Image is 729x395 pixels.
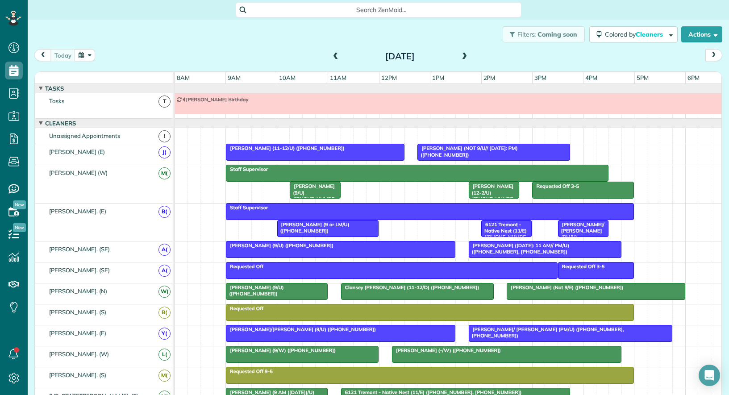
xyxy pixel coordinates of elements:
[158,146,171,158] span: J(
[175,74,192,81] span: 8am
[47,350,111,358] span: [PERSON_NAME]. (W)
[158,349,171,361] span: L(
[417,145,517,158] span: [PERSON_NAME] (NOT 9/U// [DATE]: PM) ([PHONE_NUMBER])
[686,74,701,81] span: 6pm
[537,30,578,38] span: Coming soon
[225,347,336,353] span: [PERSON_NAME] (9/W) ([PHONE_NUMBER])
[43,120,78,127] span: Cleaners
[225,204,268,211] span: Staff Supervisor
[225,263,264,270] span: Requested Off
[636,30,664,38] span: Cleaners
[583,74,599,81] span: 4pm
[47,148,107,155] span: [PERSON_NAME] (E)
[47,169,109,176] span: [PERSON_NAME] (W)
[379,74,399,81] span: 12pm
[47,245,112,253] span: [PERSON_NAME]. (SE)
[225,145,345,151] span: [PERSON_NAME] (11-12/U) ([PHONE_NUMBER])
[392,347,501,353] span: [PERSON_NAME] (-/W) ([PHONE_NUMBER])
[468,242,570,255] span: [PERSON_NAME] ([DATE]: 11 AM// PM/U) ([PHONE_NUMBER], [PHONE_NUMBER])
[468,326,624,339] span: [PERSON_NAME]/ [PERSON_NAME] (PM/U) ([PHONE_NUMBER], [PHONE_NUMBER])
[47,329,108,337] span: [PERSON_NAME]. (E)
[158,370,171,382] span: M(
[699,365,720,386] div: Open Intercom Messenger
[558,263,605,270] span: Requested Off 3-5
[635,74,650,81] span: 5pm
[517,30,536,38] span: Filters:
[482,74,497,81] span: 2pm
[225,305,264,312] span: Requested Off
[158,307,171,319] span: B(
[430,74,446,81] span: 1pm
[158,96,171,108] span: T
[158,286,171,298] span: W(
[47,132,122,139] span: Unassigned Appointments
[558,221,604,266] span: [PERSON_NAME]/ [PERSON_NAME] (PM/U) ([PHONE_NUMBER], [PHONE_NUMBER])
[50,49,75,61] button: today
[468,183,514,208] span: [PERSON_NAME] (12-2/U) ([PHONE_NUMBER])
[158,328,171,340] span: Y(
[47,97,66,104] span: Tasks
[13,200,26,209] span: New
[289,183,335,208] span: [PERSON_NAME] (9/U) ([PHONE_NUMBER])
[225,242,334,249] span: [PERSON_NAME] (9/U) ([PHONE_NUMBER])
[13,223,26,232] span: New
[47,208,108,215] span: [PERSON_NAME]. (E)
[225,326,376,333] span: [PERSON_NAME]/[PERSON_NAME] (9/U) ([PHONE_NUMBER])
[225,166,268,172] span: Staff Supervisor
[277,221,350,234] span: [PERSON_NAME] (9 or LM/U) ([PHONE_NUMBER])
[605,30,666,38] span: Colored by
[47,308,108,316] span: [PERSON_NAME]. (S)
[158,130,171,142] span: !
[533,74,548,81] span: 3pm
[34,49,51,61] button: prev
[158,244,171,256] span: A(
[182,96,249,103] span: [PERSON_NAME] Birthday
[158,167,171,179] span: M(
[506,284,624,291] span: [PERSON_NAME] (Not 9/E) ([PHONE_NUMBER])
[225,284,284,297] span: [PERSON_NAME] (9/U) ([PHONE_NUMBER])
[681,26,722,42] button: Actions
[43,85,66,92] span: Tasks
[589,26,678,42] button: Colored byCleaners
[341,284,480,291] span: Clansey [PERSON_NAME] (11-12/D) ([PHONE_NUMBER])
[158,265,171,277] span: A(
[705,49,722,61] button: next
[532,183,579,189] span: Requested Off 3-5
[344,51,456,61] h2: [DATE]
[328,74,348,81] span: 11am
[226,74,242,81] span: 9am
[47,287,109,295] span: [PERSON_NAME]. (N)
[225,368,273,374] span: Requested Off 9-5
[47,371,108,378] span: [PERSON_NAME]. (S)
[277,74,297,81] span: 10am
[47,266,112,274] span: [PERSON_NAME]. (SE)
[481,221,528,260] span: 6121 Tremont - Native Nest (11/E) ([PHONE_NUMBER], [PHONE_NUMBER])
[158,206,171,218] span: B(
